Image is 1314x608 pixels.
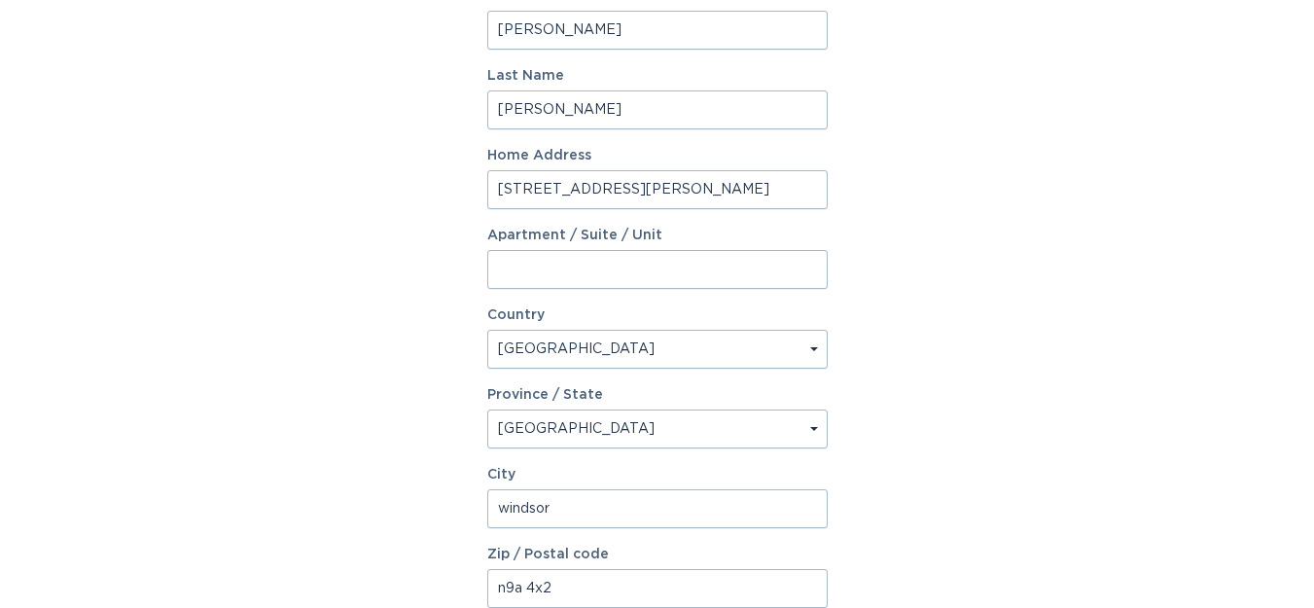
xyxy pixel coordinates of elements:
[487,229,828,242] label: Apartment / Suite / Unit
[487,468,828,482] label: City
[487,548,828,561] label: Zip / Postal code
[487,388,603,402] label: Province / State
[487,69,828,83] label: Last Name
[487,149,828,162] label: Home Address
[487,308,545,322] label: Country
